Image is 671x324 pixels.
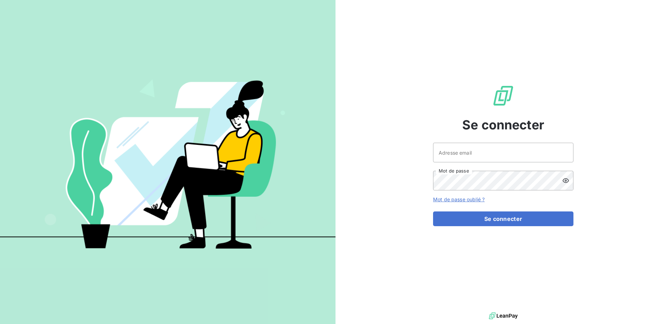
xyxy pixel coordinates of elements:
[489,311,518,321] img: logo
[462,115,544,134] span: Se connecter
[433,211,573,226] button: Se connecter
[433,143,573,162] input: placeholder
[492,85,514,107] img: Logo LeanPay
[433,196,485,202] a: Mot de passe oublié ?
